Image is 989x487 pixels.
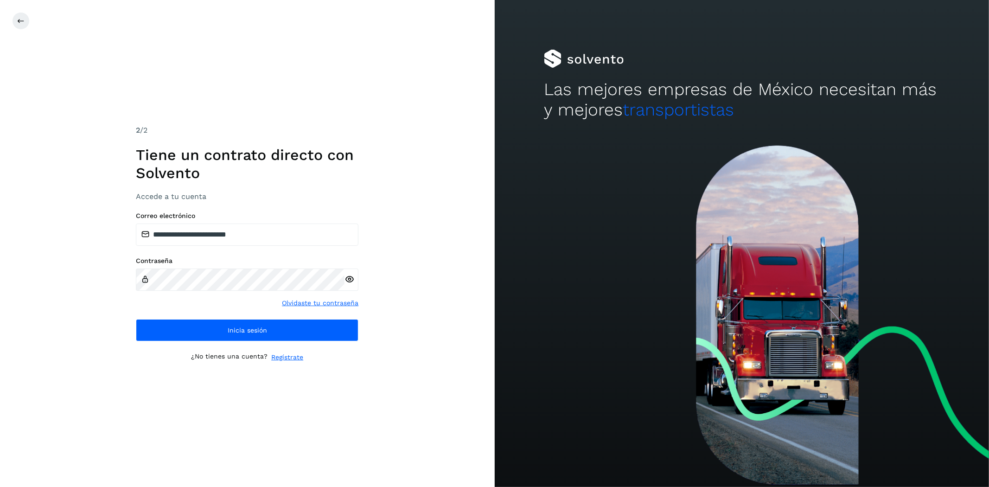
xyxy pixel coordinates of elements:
[282,298,358,308] a: Olvidaste tu contraseña
[136,257,358,265] label: Contraseña
[136,146,358,182] h1: Tiene un contrato directo con Solvento
[136,319,358,341] button: Inicia sesión
[271,352,303,362] a: Regístrate
[228,327,267,333] span: Inicia sesión
[191,352,268,362] p: ¿No tienes una cuenta?
[623,100,734,120] span: transportistas
[544,79,939,121] h2: Las mejores empresas de México necesitan más y mejores
[136,126,140,135] span: 2
[136,212,358,220] label: Correo electrónico
[136,125,358,136] div: /2
[136,192,358,201] h3: Accede a tu cuenta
